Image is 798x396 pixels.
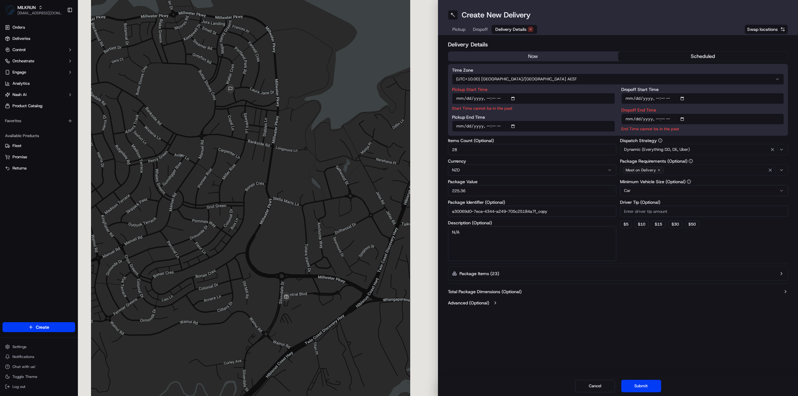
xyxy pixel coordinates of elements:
[448,52,618,61] button: now
[12,25,25,30] span: Orders
[17,4,36,11] button: MILKRUN
[448,206,616,217] input: Enter package identifier
[448,138,616,143] label: Items Count (Optional)
[747,26,778,32] span: Swap locations
[448,300,489,306] label: Advanced (Optional)
[626,168,656,173] span: Meet on Delivery
[12,354,34,359] span: Notifications
[12,58,34,64] span: Orchestrate
[621,380,661,392] button: Submit
[620,179,788,184] label: Minimum Vehicle Size (Optional)
[2,45,75,55] button: Control
[448,40,788,49] h2: Delivery Details
[620,144,788,155] button: Dynamic (Everything DD, DE, Uber)
[2,352,75,361] button: Notifications
[448,300,788,306] button: Advanced (Optional)
[689,159,693,163] button: Package Requirements (Optional)
[12,374,37,379] span: Toggle Theme
[12,81,30,86] span: Analytics
[634,221,649,228] button: $10
[452,87,615,92] label: Pickup Start Time
[2,2,65,17] button: MILKRUNMILKRUN[EMAIL_ADDRESS][DOMAIN_NAME]
[2,34,75,44] a: Deliveries
[448,159,616,163] label: Currency
[452,115,615,119] label: Pickup End Time
[620,138,788,143] label: Dispatch Strategy
[12,154,27,160] span: Promise
[2,116,75,126] div: Favorites
[620,221,632,228] button: $5
[687,179,691,184] button: Minimum Vehicle Size (Optional)
[5,5,15,15] img: MILKRUN
[495,26,526,32] span: Delivery Details
[5,143,73,149] a: Fleet
[744,24,788,34] button: Swap locations
[2,163,75,173] button: Returns
[12,165,26,171] span: Returns
[473,26,488,32] span: Dropoff
[448,289,788,295] button: Total Package Dimensions (Optional)
[2,79,75,88] a: Analytics
[452,105,615,111] p: Start Time cannot be in the past
[651,221,666,228] button: $15
[462,10,531,20] h1: Create New Delivery
[658,138,662,143] button: Dispatch Strategy
[448,179,616,184] label: Package Value
[618,52,788,61] button: scheduled
[2,56,75,66] button: Orchestrate
[620,206,788,217] input: Enter driver tip amount
[2,67,75,77] button: Engage
[2,382,75,391] button: Log out
[12,344,26,349] span: Settings
[448,221,616,225] label: Description (Optional)
[459,270,499,277] label: Package Items ( 23 )
[621,108,784,112] label: Dropoff End Time
[620,159,788,163] label: Package Requirements (Optional)
[621,87,784,92] label: Dropoff Start Time
[5,154,73,160] a: Promise
[12,92,26,98] span: Nash AI
[621,126,784,132] p: End Time cannot be in the past
[12,69,26,75] span: Engage
[575,380,615,392] button: Cancel
[17,11,62,16] button: [EMAIL_ADDRESS][DOMAIN_NAME]
[620,200,788,204] label: Driver Tip (Optional)
[452,26,465,32] span: Pickup
[448,289,522,295] label: Total Package Dimensions (Optional)
[668,221,682,228] button: $30
[12,103,42,109] span: Product Catalog
[448,185,616,196] input: Enter package value
[624,147,690,152] span: Dynamic (Everything DD, DE, Uber)
[685,221,699,228] button: $50
[36,324,49,330] span: Create
[2,90,75,100] button: Nash AI
[452,68,784,72] label: Time Zone
[448,200,616,204] label: Package Identifier (Optional)
[620,165,788,176] button: Meet on Delivery
[2,141,75,151] button: Fleet
[2,372,75,381] button: Toggle Theme
[12,364,35,369] span: Chat with us!
[448,226,616,261] textarea: N/A
[12,384,25,389] span: Log out
[448,144,616,155] input: Enter number of items
[2,131,75,141] div: Available Products
[2,342,75,351] button: Settings
[2,362,75,371] button: Chat with us!
[2,101,75,111] a: Product Catalog
[2,322,75,332] button: Create
[2,152,75,162] button: Promise
[5,165,73,171] a: Returns
[12,36,30,41] span: Deliveries
[2,22,75,32] a: Orders
[12,47,26,53] span: Control
[448,266,788,281] button: Package Items (23)
[12,143,22,149] span: Fleet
